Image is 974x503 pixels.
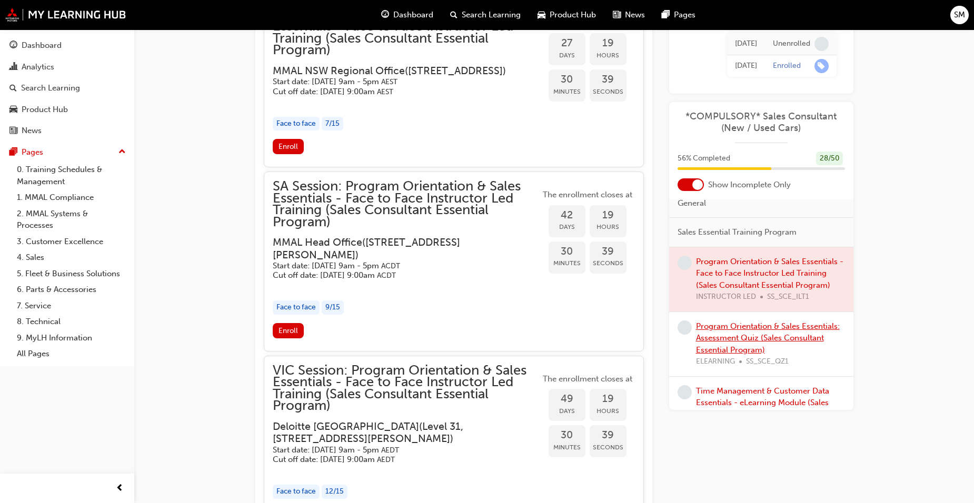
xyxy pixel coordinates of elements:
span: ELEARNING [696,356,735,368]
div: 12 / 15 [322,485,347,499]
a: Time Management & Customer Data Essentials - eLearning Module (Sales Consultant Essential Program) [696,386,829,419]
span: Australian Eastern Standard Time AEST [377,87,393,96]
span: 30 [549,74,585,86]
span: 39 [590,429,627,441]
a: 4. Sales [13,249,130,266]
a: 3. Customer Excellence [13,234,130,250]
div: Tue Oct 08 2024 09:00:48 GMT+0930 (Australian Central Standard Time) [735,59,757,72]
h5: Start date: [DATE] 9am - 5pm [273,445,523,455]
span: Hours [590,49,627,62]
div: Enrolled [773,61,801,71]
div: Dashboard [22,39,62,52]
span: Days [549,405,585,417]
div: Unenrolled [773,38,810,48]
span: Days [549,49,585,62]
a: Analytics [4,57,130,77]
span: Australian Central Daylight Time ACDT [381,261,400,270]
a: 0. Training Schedules & Management [13,162,130,189]
span: Enroll [279,326,298,335]
span: 19 [590,209,627,222]
span: News [625,9,645,21]
div: Face to face [273,300,320,315]
a: 5. Fleet & Business Solutions [13,266,130,282]
span: VIC Session: Program Orientation & Sales Essentials - Face to Face Instructor Led Training (Sales... [273,365,540,412]
span: news-icon [9,126,17,136]
a: 6. Parts & Accessories [13,281,130,298]
a: news-iconNews [604,4,653,26]
a: guage-iconDashboard [373,4,442,26]
span: 56 % Completed [678,152,730,164]
a: Search Learning [4,78,130,98]
a: 9. MyLH Information [13,330,130,346]
span: Hours [590,221,627,233]
a: 1. MMAL Compliance [13,189,130,206]
div: News [22,125,42,137]
span: Minutes [549,441,585,454]
div: 28 / 50 [816,151,843,165]
span: Minutes [549,86,585,98]
button: NSW Session: Program Orientation & Sales Essentials - Face to Face Instructor Led Training (Sales... [273,9,635,158]
span: Seconds [590,441,627,454]
span: 19 [590,37,627,49]
div: 9 / 15 [322,300,344,315]
div: Face to face [273,485,320,499]
span: Seconds [590,86,627,98]
span: pages-icon [9,148,17,157]
span: guage-icon [381,8,389,22]
span: Pages [674,9,695,21]
h5: Start date: [DATE] 9am - 5pm [273,77,523,87]
span: Australian Central Daylight Time ACDT [377,271,396,280]
a: 7. Service [13,298,130,314]
a: Dashboard [4,36,130,55]
div: Analytics [22,61,54,73]
span: Seconds [590,257,627,269]
span: learningRecordVerb_NONE-icon [678,385,692,399]
button: Pages [4,143,130,162]
span: 30 [549,429,585,441]
button: DashboardAnalyticsSearch LearningProduct HubNews [4,34,130,143]
span: learningRecordVerb_ENROLL-icon [814,58,829,73]
span: car-icon [538,8,545,22]
h3: MMAL NSW Regional Office ( [STREET_ADDRESS] ) [273,65,523,77]
a: pages-iconPages [653,4,704,26]
span: Enroll [279,142,298,151]
a: Product Hub [4,100,130,119]
a: *COMPULSORY* Sales Consultant (New / Used Cars) [678,110,845,134]
span: Sales Essential Training Program [678,226,797,238]
span: prev-icon [116,482,124,495]
span: 19 [590,393,627,405]
span: news-icon [613,8,621,22]
span: Search Learning [462,9,521,21]
h5: Cut off date: [DATE] 9:00am [273,87,523,97]
a: 2. MMAL Systems & Processes [13,206,130,234]
span: Dashboard [393,9,433,21]
a: Program Orientation & Sales Essentials: Assessment Quiz (Sales Consultant Essential Program) [696,321,840,354]
span: Australian Eastern Standard Time AEST [381,77,397,86]
span: Show Incomplete Only [708,178,791,190]
span: Hours [590,405,627,417]
span: Product Hub [550,9,596,21]
span: Days [549,221,585,233]
span: Australian Eastern Daylight Time AEDT [381,446,399,455]
a: 8. Technical [13,314,130,330]
span: SA Session: Program Orientation & Sales Essentials - Face to Face Instructor Led Training (Sales ... [273,180,540,228]
a: All Pages [13,346,130,362]
span: The enrollment closes at [540,189,635,201]
div: 7 / 15 [322,117,343,131]
button: Enroll [273,323,304,338]
span: SS_SCE_QZ1 [746,356,789,368]
span: pages-icon [662,8,670,22]
span: 27 [549,37,585,49]
span: learningRecordVerb_NONE-icon [678,255,692,269]
h3: Deloitte [GEOGRAPHIC_DATA] ( Level 31, [STREET_ADDRESS][PERSON_NAME] ) [273,420,523,445]
span: up-icon [118,145,126,159]
span: learningRecordVerb_NONE-icon [678,320,692,334]
button: SA Session: Program Orientation & Sales Essentials - Face to Face Instructor Led Training (Sales ... [273,180,635,343]
div: Product Hub [22,104,68,116]
div: Face to face [273,117,320,131]
span: 39 [590,74,627,86]
h3: MMAL Head Office ( [STREET_ADDRESS][PERSON_NAME] ) [273,236,523,261]
button: Enroll [273,139,304,154]
span: search-icon [450,8,458,22]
